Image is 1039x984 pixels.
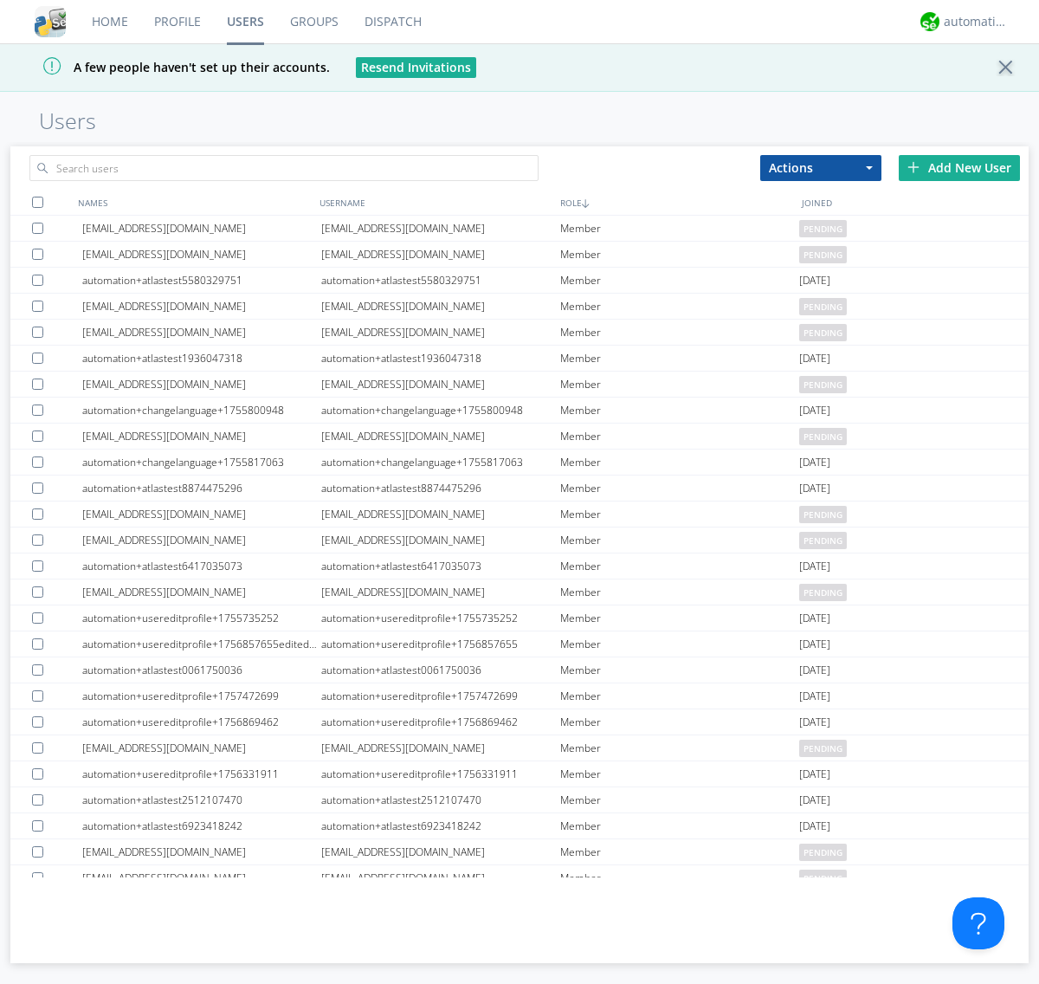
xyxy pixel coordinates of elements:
a: automation+usereditprofile+1756869462automation+usereditprofile+1756869462Member[DATE] [10,709,1029,735]
button: Resend Invitations [356,57,476,78]
span: pending [799,584,847,601]
div: automation+usereditprofile+1755735252 [82,605,321,631]
input: Search users [29,155,539,181]
a: [EMAIL_ADDRESS][DOMAIN_NAME][EMAIL_ADDRESS][DOMAIN_NAME]Memberpending [10,502,1029,528]
div: [EMAIL_ADDRESS][DOMAIN_NAME] [321,865,560,890]
div: Member [560,450,799,475]
div: [EMAIL_ADDRESS][DOMAIN_NAME] [321,839,560,864]
div: [EMAIL_ADDRESS][DOMAIN_NAME] [321,502,560,527]
span: [DATE] [799,553,830,579]
div: Member [560,528,799,553]
div: automation+atlastest8874475296 [321,476,560,501]
a: automation+usereditprofile+1755735252automation+usereditprofile+1755735252Member[DATE] [10,605,1029,631]
a: automation+atlastest5580329751automation+atlastest5580329751Member[DATE] [10,268,1029,294]
div: NAMES [74,190,315,215]
a: automation+usereditprofile+1756331911automation+usereditprofile+1756331911Member[DATE] [10,761,1029,787]
a: [EMAIL_ADDRESS][DOMAIN_NAME][EMAIL_ADDRESS][DOMAIN_NAME]Memberpending [10,528,1029,553]
span: pending [799,870,847,887]
div: Member [560,476,799,501]
div: Member [560,631,799,657]
span: pending [799,844,847,861]
div: automation+usereditprofile+1756331911 [321,761,560,787]
div: automation+atlastest0061750036 [82,657,321,683]
div: Member [560,865,799,890]
div: Member [560,424,799,449]
div: Member [560,579,799,605]
div: [EMAIL_ADDRESS][DOMAIN_NAME] [82,865,321,890]
a: automation+atlastest8874475296automation+atlastest8874475296Member[DATE] [10,476,1029,502]
div: automation+changelanguage+1755800948 [82,398,321,423]
div: Member [560,709,799,735]
div: Member [560,553,799,579]
div: Member [560,605,799,631]
div: Member [560,372,799,397]
div: automation+atlastest0061750036 [321,657,560,683]
div: [EMAIL_ADDRESS][DOMAIN_NAME] [82,424,321,449]
div: Member [560,735,799,761]
span: pending [799,428,847,445]
a: [EMAIL_ADDRESS][DOMAIN_NAME][EMAIL_ADDRESS][DOMAIN_NAME]Memberpending [10,372,1029,398]
a: automation+atlastest0061750036automation+atlastest0061750036Member[DATE] [10,657,1029,683]
div: ROLE [556,190,797,215]
div: automation+atlastest2512107470 [321,787,560,812]
span: [DATE] [799,631,830,657]
a: automation+changelanguage+1755817063automation+changelanguage+1755817063Member[DATE] [10,450,1029,476]
a: [EMAIL_ADDRESS][DOMAIN_NAME][EMAIL_ADDRESS][DOMAIN_NAME]Memberpending [10,320,1029,346]
div: Member [560,242,799,267]
div: [EMAIL_ADDRESS][DOMAIN_NAME] [82,216,321,241]
div: JOINED [797,190,1039,215]
div: [EMAIL_ADDRESS][DOMAIN_NAME] [321,242,560,267]
span: pending [799,532,847,549]
div: [EMAIL_ADDRESS][DOMAIN_NAME] [82,242,321,267]
span: pending [799,740,847,757]
div: Member [560,761,799,787]
div: automation+atlastest6923418242 [321,813,560,838]
div: [EMAIL_ADDRESS][DOMAIN_NAME] [82,320,321,345]
div: Member [560,502,799,527]
div: [EMAIL_ADDRESS][DOMAIN_NAME] [321,294,560,319]
div: [EMAIL_ADDRESS][DOMAIN_NAME] [82,579,321,605]
span: A few people haven't set up their accounts. [13,59,330,75]
span: [DATE] [799,761,830,787]
div: [EMAIL_ADDRESS][DOMAIN_NAME] [321,424,560,449]
span: [DATE] [799,657,830,683]
div: automation+atlastest6417035073 [321,553,560,579]
div: automation+atlastest5580329751 [82,268,321,293]
div: [EMAIL_ADDRESS][DOMAIN_NAME] [321,735,560,761]
iframe: Toggle Customer Support [952,897,1004,949]
a: automation+usereditprofile+1757472699automation+usereditprofile+1757472699Member[DATE] [10,683,1029,709]
span: pending [799,246,847,263]
div: automation+usereditprofile+1756869462 [82,709,321,735]
div: automation+usereditprofile+1755735252 [321,605,560,631]
div: Member [560,294,799,319]
div: automation+atlastest6417035073 [82,553,321,579]
img: plus.svg [907,161,920,173]
div: [EMAIL_ADDRESS][DOMAIN_NAME] [321,579,560,605]
div: Member [560,268,799,293]
div: automation+changelanguage+1755800948 [321,398,560,423]
div: automation+atlastest2512107470 [82,787,321,812]
div: automation+atlastest1936047318 [321,346,560,371]
div: Member [560,839,799,864]
span: [DATE] [799,450,830,476]
div: automation+atlas [944,13,1009,30]
div: automation+usereditprofile+1756869462 [321,709,560,735]
div: automation+atlastest6923418242 [82,813,321,838]
div: automation+usereditprofile+1756331911 [82,761,321,787]
div: automation+usereditprofile+1757472699 [321,683,560,709]
a: automation+usereditprofile+1756857655editedautomation+usereditprofile+1756857655automation+usered... [10,631,1029,657]
span: pending [799,376,847,393]
span: [DATE] [799,787,830,813]
a: automation+atlastest6417035073automation+atlastest6417035073Member[DATE] [10,553,1029,579]
div: automation+usereditprofile+1757472699 [82,683,321,709]
div: USERNAME [315,190,557,215]
a: [EMAIL_ADDRESS][DOMAIN_NAME][EMAIL_ADDRESS][DOMAIN_NAME]Memberpending [10,865,1029,891]
img: cddb5a64eb264b2086981ab96f4c1ba7 [35,6,66,37]
a: [EMAIL_ADDRESS][DOMAIN_NAME][EMAIL_ADDRESS][DOMAIN_NAME]Memberpending [10,579,1029,605]
div: [EMAIL_ADDRESS][DOMAIN_NAME] [321,528,560,553]
a: [EMAIL_ADDRESS][DOMAIN_NAME][EMAIL_ADDRESS][DOMAIN_NAME]Memberpending [10,424,1029,450]
div: [EMAIL_ADDRESS][DOMAIN_NAME] [321,320,560,345]
span: [DATE] [799,346,830,372]
span: pending [799,220,847,237]
span: pending [799,506,847,523]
